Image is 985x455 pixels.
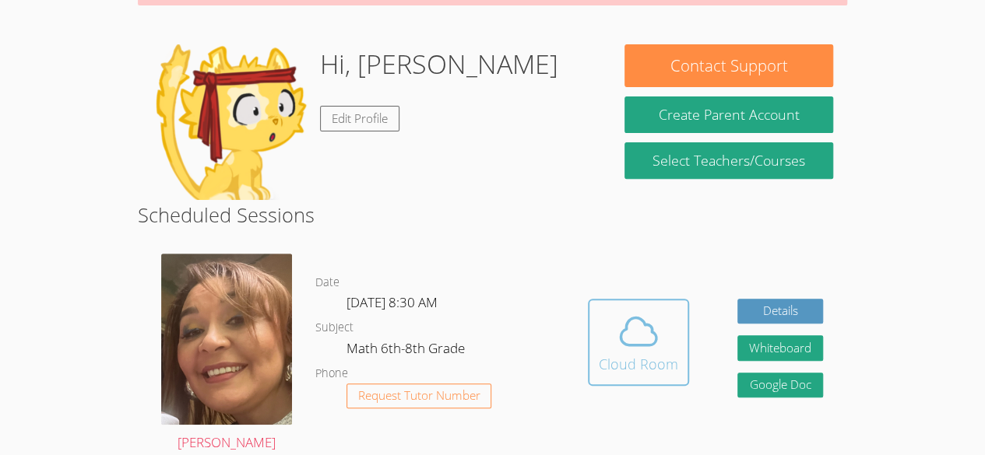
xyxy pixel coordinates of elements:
[161,254,292,453] a: [PERSON_NAME]
[737,299,823,324] a: Details
[588,299,689,386] button: Cloud Room
[737,335,823,361] button: Whiteboard
[138,200,847,229] h2: Scheduled Sessions
[347,293,438,311] span: [DATE] 8:30 AM
[624,142,832,179] a: Select Teachers/Courses
[161,254,292,425] img: IMG_0482.jpeg
[624,44,832,87] button: Contact Support
[152,44,308,200] img: default.png
[320,44,558,84] h1: Hi, [PERSON_NAME]
[347,338,468,364] dd: Math 6th-8th Grade
[358,390,480,401] span: Request Tutor Number
[315,318,354,338] dt: Subject
[599,353,678,375] div: Cloud Room
[347,383,492,409] button: Request Tutor Number
[315,364,348,383] dt: Phone
[737,373,823,398] a: Google Doc
[624,96,832,133] button: Create Parent Account
[320,106,399,131] a: Edit Profile
[315,273,339,292] dt: Date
